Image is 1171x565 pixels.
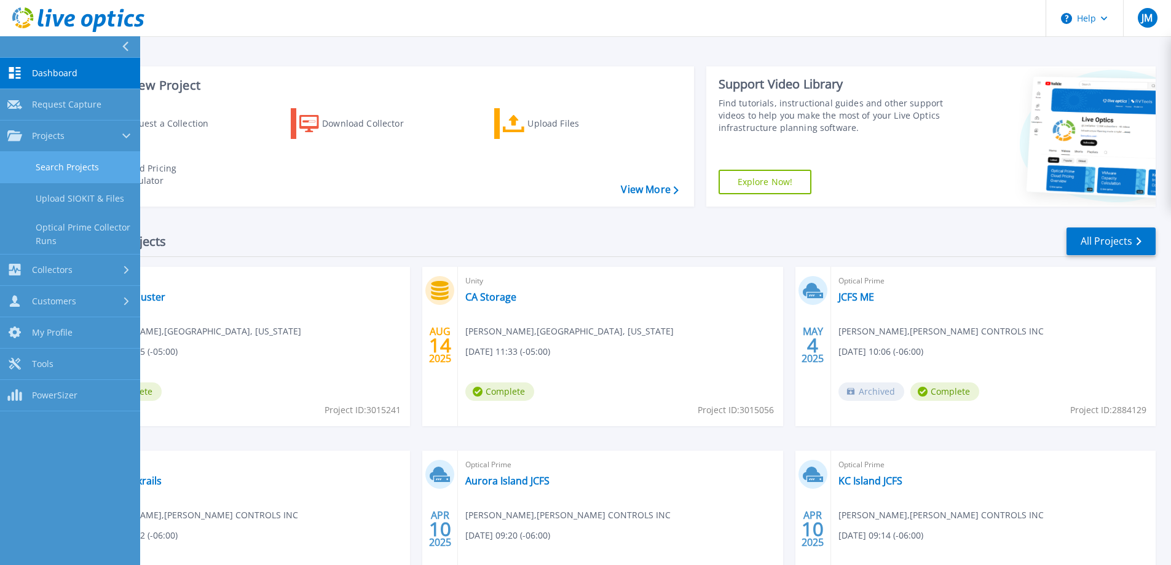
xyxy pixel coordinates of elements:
span: Project ID: 3015241 [325,403,401,417]
a: Aurora Island JCFS [465,475,550,487]
span: [PERSON_NAME] , [GEOGRAPHIC_DATA], [US_STATE] [465,325,674,338]
div: APR 2025 [428,507,452,551]
a: CA Storage [465,291,516,303]
div: Upload Files [527,111,626,136]
a: Upload Files [494,108,631,139]
span: Tools [32,358,53,369]
span: 10 [802,524,824,534]
span: Optical Prime [93,458,403,472]
span: [DATE] 09:20 (-06:00) [465,529,550,542]
span: [PERSON_NAME] , [PERSON_NAME] CONTROLS INC [838,325,1044,338]
div: Cloud Pricing Calculator [120,162,219,187]
span: Request Capture [32,99,101,110]
div: AUG 2025 [428,323,452,368]
a: Request a Collection [87,108,224,139]
span: [DATE] 09:14 (-06:00) [838,529,923,542]
span: [PERSON_NAME] , [GEOGRAPHIC_DATA], [US_STATE] [93,325,301,338]
span: 14 [429,340,451,350]
a: KC Island JCFS [838,475,902,487]
a: All Projects [1067,227,1156,255]
span: Optical Prime [838,274,1148,288]
a: Explore Now! [719,170,812,194]
span: 4 [807,340,818,350]
span: Project ID: 2884129 [1070,403,1146,417]
span: Projects [32,130,65,141]
a: JCFS ME [838,291,874,303]
span: Project ID: 3015056 [698,403,774,417]
div: Download Collector [322,111,420,136]
a: View More [621,184,678,196]
span: My Profile [32,327,73,338]
div: MAY 2025 [801,323,824,368]
span: Complete [910,382,979,401]
span: Optical Prime [838,458,1148,472]
h3: Start a New Project [87,79,678,92]
a: Cloud Pricing Calculator [87,159,224,190]
span: Unity [465,274,775,288]
span: [PERSON_NAME] , [PERSON_NAME] CONTROLS INC [93,508,298,522]
span: [PERSON_NAME] , [PERSON_NAME] CONTROLS INC [838,508,1044,522]
span: Archived [838,382,904,401]
span: Optical Prime [465,458,775,472]
span: [PERSON_NAME] , [PERSON_NAME] CONTROLS INC [465,508,671,522]
span: Collectors [32,264,73,275]
span: 10 [429,524,451,534]
span: [DATE] 10:06 (-06:00) [838,345,923,358]
div: Support Video Library [719,76,948,92]
div: Find tutorials, instructional guides and other support videos to help you make the most of your L... [719,97,948,134]
div: APR 2025 [801,507,824,551]
div: Request a Collection [122,111,221,136]
span: [DATE] 11:33 (-05:00) [465,345,550,358]
span: Dashboard [32,68,77,79]
span: Complete [465,382,534,401]
a: Download Collector [291,108,428,139]
span: Customers [32,296,76,307]
span: Optical Prime [93,274,403,288]
span: PowerSizer [32,390,77,401]
span: JM [1141,13,1153,23]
